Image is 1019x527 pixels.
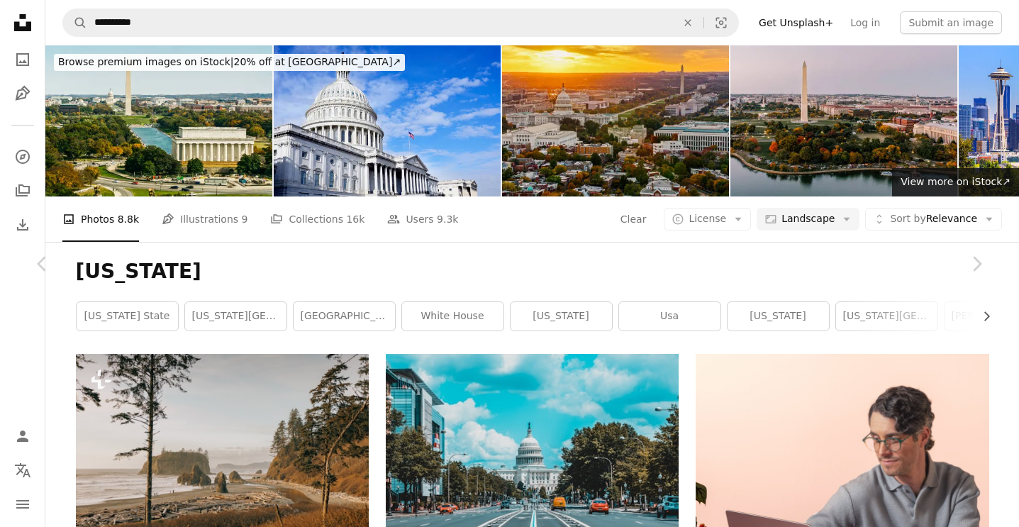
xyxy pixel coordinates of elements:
[58,56,233,67] span: Browse premium images on iStock |
[386,455,679,468] a: wide road with vehicle traveling with white dome building
[76,259,989,284] h1: [US_STATE]
[672,9,703,36] button: Clear
[689,213,726,224] span: License
[294,302,395,331] a: [GEOGRAPHIC_DATA]
[934,196,1019,332] a: Next
[900,11,1002,34] button: Submit an image
[9,79,37,108] a: Illustrations
[9,490,37,518] button: Menu
[274,45,501,196] img: United States Capitol Building in Washington DC public building
[77,302,178,331] a: [US_STATE] state
[730,45,957,196] img: Aerial View of the Washington Monument with the White House Beyond
[728,302,829,331] a: [US_STATE]
[664,208,751,231] button: License
[757,208,859,231] button: Landscape
[402,302,503,331] a: white house
[9,456,37,484] button: Language
[63,9,87,36] button: Search Unsplash
[242,211,248,227] span: 9
[9,143,37,171] a: Explore
[890,213,925,224] span: Sort by
[387,196,458,242] a: Users 9.3k
[865,208,1002,231] button: Sort byRelevance
[842,11,889,34] a: Log in
[890,212,977,226] span: Relevance
[9,45,37,74] a: Photos
[270,196,364,242] a: Collections 16k
[781,212,835,226] span: Landscape
[502,45,729,196] img: Sun Setting Behind
[45,45,272,196] img: Helicopter Shot of the National Mall in Washington, D.C.
[437,211,458,227] span: 9.3k
[62,9,739,37] form: Find visuals sitewide
[619,302,720,331] a: usa
[76,445,369,457] a: a view of a beach and some trees
[901,176,1010,187] span: View more on iStock ↗
[45,45,413,79] a: Browse premium images on iStock|20% off at [GEOGRAPHIC_DATA]↗
[892,168,1019,196] a: View more on iStock↗
[9,422,37,450] a: Log in / Sign up
[836,302,937,331] a: [US_STATE][GEOGRAPHIC_DATA]
[9,177,37,205] a: Collections
[704,9,738,36] button: Visual search
[346,211,364,227] span: 16k
[185,302,286,331] a: [US_STATE][GEOGRAPHIC_DATA]
[511,302,612,331] a: [US_STATE]
[750,11,842,34] a: Get Unsplash+
[58,56,401,67] span: 20% off at [GEOGRAPHIC_DATA] ↗
[620,208,647,231] button: Clear
[162,196,247,242] a: Illustrations 9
